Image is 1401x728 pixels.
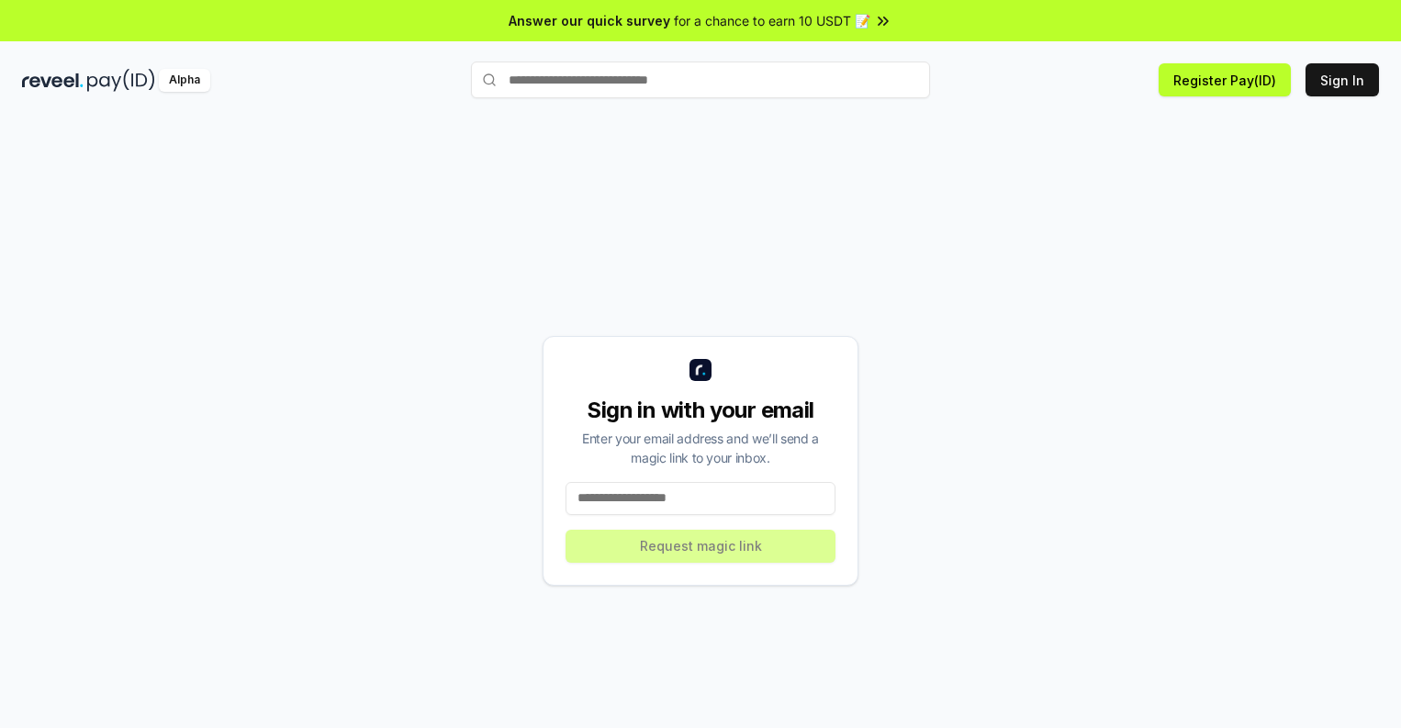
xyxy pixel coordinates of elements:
div: Enter your email address and we’ll send a magic link to your inbox. [566,429,835,467]
img: pay_id [87,69,155,92]
span: for a chance to earn 10 USDT 📝 [674,11,870,30]
span: Answer our quick survey [509,11,670,30]
img: reveel_dark [22,69,84,92]
div: Alpha [159,69,210,92]
div: Sign in with your email [566,396,835,425]
button: Register Pay(ID) [1159,63,1291,96]
button: Sign In [1306,63,1379,96]
img: logo_small [689,359,712,381]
